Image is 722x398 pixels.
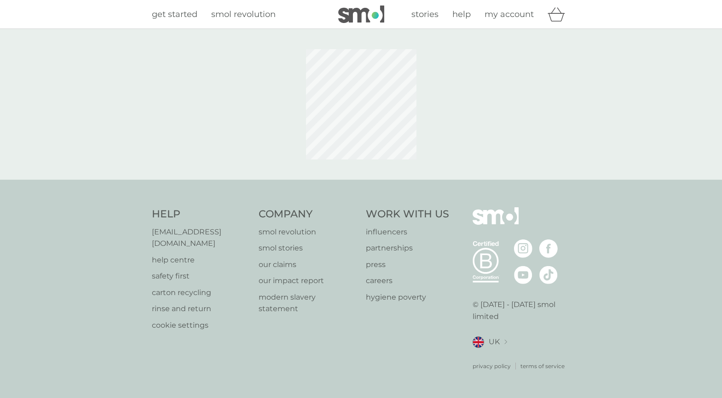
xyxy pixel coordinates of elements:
a: modern slavery statement [259,291,357,315]
a: hygiene poverty [366,291,449,303]
a: our impact report [259,275,357,287]
span: my account [485,9,534,19]
h4: Company [259,207,357,222]
a: safety first [152,270,250,282]
h4: Help [152,207,250,222]
a: my account [485,8,534,21]
a: [EMAIL_ADDRESS][DOMAIN_NAME] [152,226,250,250]
a: smol revolution [259,226,357,238]
a: smol revolution [211,8,276,21]
a: press [366,259,449,271]
span: get started [152,9,197,19]
a: smol stories [259,242,357,254]
img: smol [473,207,519,239]
span: stories [411,9,439,19]
a: carton recycling [152,287,250,299]
img: visit the smol Facebook page [539,239,558,258]
a: get started [152,8,197,21]
img: visit the smol Youtube page [514,266,532,284]
p: © [DATE] - [DATE] smol limited [473,299,571,322]
img: visit the smol Tiktok page [539,266,558,284]
a: our claims [259,259,357,271]
a: partnerships [366,242,449,254]
h4: Work With Us [366,207,449,222]
a: stories [411,8,439,21]
div: basket [548,5,571,23]
span: help [452,9,471,19]
a: privacy policy [473,362,511,370]
img: smol [338,6,384,23]
a: help [452,8,471,21]
span: smol revolution [211,9,276,19]
a: influencers [366,226,449,238]
span: UK [489,336,500,348]
img: UK flag [473,336,484,348]
a: cookie settings [152,319,250,331]
a: terms of service [520,362,565,370]
img: visit the smol Instagram page [514,239,532,258]
a: careers [366,275,449,287]
a: help centre [152,254,250,266]
img: select a new location [504,340,507,345]
a: rinse and return [152,303,250,315]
